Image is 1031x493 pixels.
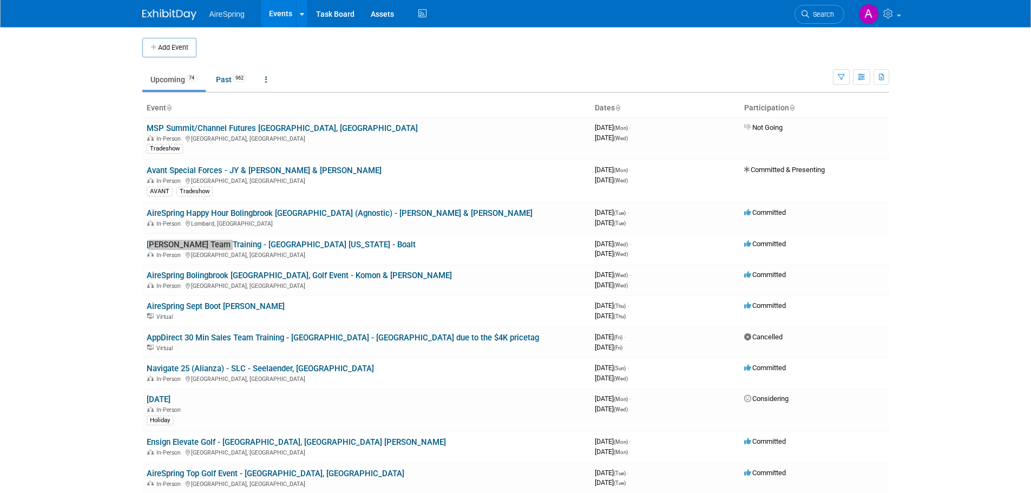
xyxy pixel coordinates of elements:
span: [DATE] [595,333,626,341]
div: AVANT [147,187,173,196]
a: Past962 [208,69,255,90]
a: Sort by Start Date [615,103,620,112]
span: - [627,364,629,372]
a: MSP Summit/Channel Futures [GEOGRAPHIC_DATA], [GEOGRAPHIC_DATA] [147,123,418,133]
span: (Mon) [614,439,628,445]
span: In-Person [156,282,184,290]
a: [DATE] [147,395,170,404]
span: (Wed) [614,376,628,382]
img: In-Person Event [147,376,154,381]
img: Aila Ortiaga [858,4,879,24]
div: Holiday [147,416,173,425]
img: ExhibitDay [142,9,196,20]
span: (Wed) [614,282,628,288]
span: In-Person [156,135,184,142]
a: Upcoming74 [142,69,206,90]
div: [GEOGRAPHIC_DATA], [GEOGRAPHIC_DATA] [147,250,586,259]
span: In-Person [156,406,184,413]
div: [GEOGRAPHIC_DATA], [GEOGRAPHIC_DATA] [147,448,586,456]
span: Search [809,10,834,18]
img: In-Person Event [147,481,154,486]
span: In-Person [156,178,184,185]
span: In-Person [156,449,184,456]
img: In-Person Event [147,135,154,141]
span: [DATE] [595,312,626,320]
span: Committed [744,271,786,279]
span: (Fri) [614,334,622,340]
span: [DATE] [595,166,631,174]
img: In-Person Event [147,220,154,226]
span: In-Person [156,220,184,227]
span: [DATE] [595,301,629,310]
img: In-Person Event [147,282,154,288]
span: Cancelled [744,333,783,341]
span: [DATE] [595,469,629,477]
span: (Thu) [614,303,626,309]
span: In-Person [156,376,184,383]
span: - [629,395,631,403]
a: Avant Special Forces - JY & [PERSON_NAME] & [PERSON_NAME] [147,166,382,175]
span: In-Person [156,481,184,488]
span: [DATE] [595,271,631,279]
th: Dates [590,99,740,117]
span: - [627,301,629,310]
span: (Wed) [614,135,628,141]
span: (Tue) [614,210,626,216]
th: Event [142,99,590,117]
span: - [629,240,631,248]
span: - [627,208,629,216]
a: AireSpring Top Golf Event - [GEOGRAPHIC_DATA], [GEOGRAPHIC_DATA] [147,469,404,478]
span: [DATE] [595,437,631,445]
span: (Wed) [614,272,628,278]
span: (Wed) [614,406,628,412]
div: [GEOGRAPHIC_DATA], [GEOGRAPHIC_DATA] [147,479,586,488]
span: (Wed) [614,178,628,183]
span: 962 [232,74,247,82]
span: (Sun) [614,365,626,371]
span: [DATE] [595,478,626,487]
span: Committed [744,364,786,372]
div: [GEOGRAPHIC_DATA], [GEOGRAPHIC_DATA] [147,374,586,383]
a: Navigate 25 (Alianza) - SLC - Seelaender, [GEOGRAPHIC_DATA] [147,364,374,373]
span: - [627,469,629,477]
a: Sort by Event Name [166,103,172,112]
img: In-Person Event [147,449,154,455]
span: - [629,166,631,174]
span: (Fri) [614,345,622,351]
span: (Tue) [614,220,626,226]
span: - [629,271,631,279]
span: Not Going [744,123,783,132]
span: In-Person [156,252,184,259]
span: [DATE] [595,343,622,351]
a: AppDirect 30 Min Sales Team Training - [GEOGRAPHIC_DATA] - [GEOGRAPHIC_DATA] due to the $4K pricetag [147,333,539,343]
span: [DATE] [595,123,631,132]
div: Tradeshow [147,144,183,154]
div: [GEOGRAPHIC_DATA], [GEOGRAPHIC_DATA] [147,134,586,142]
img: Virtual Event [147,345,154,350]
span: [DATE] [595,219,626,227]
span: (Mon) [614,125,628,131]
span: [DATE] [595,134,628,142]
span: [DATE] [595,364,629,372]
span: [DATE] [595,374,628,382]
span: [DATE] [595,249,628,258]
span: Committed [744,437,786,445]
span: Committed [744,240,786,248]
span: [DATE] [595,176,628,184]
span: (Wed) [614,251,628,257]
span: [DATE] [595,395,631,403]
span: (Wed) [614,241,628,247]
span: [DATE] [595,281,628,289]
span: (Thu) [614,313,626,319]
span: (Tue) [614,470,626,476]
span: (Mon) [614,449,628,455]
span: [DATE] [595,448,628,456]
th: Participation [740,99,889,117]
span: AireSpring [209,10,245,18]
span: 74 [186,74,198,82]
span: - [629,437,631,445]
img: In-Person Event [147,178,154,183]
span: - [629,123,631,132]
div: [GEOGRAPHIC_DATA], [GEOGRAPHIC_DATA] [147,281,586,290]
a: AireSpring Bolingbrook [GEOGRAPHIC_DATA], Golf Event - Komon & [PERSON_NAME] [147,271,452,280]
